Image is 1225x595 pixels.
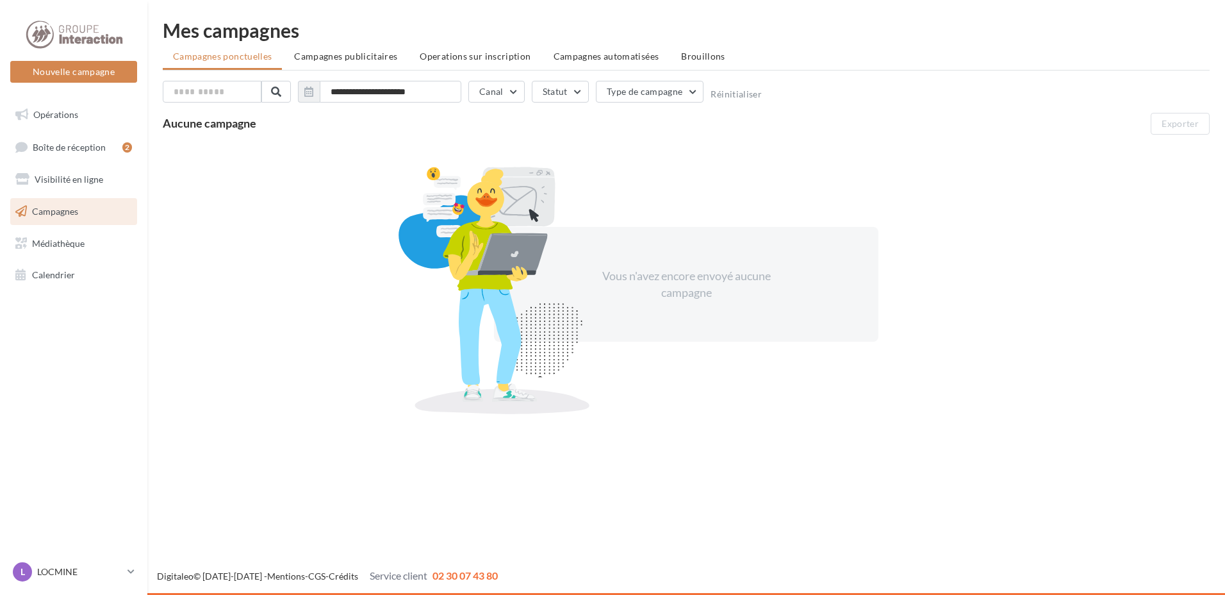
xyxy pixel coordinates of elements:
div: 2 [122,142,132,153]
div: Vous n'avez encore envoyé aucune campagne [576,268,796,301]
a: Campagnes [8,198,140,225]
span: Brouillons [681,51,725,62]
a: L LOCMINE [10,560,137,584]
button: Statut [532,81,589,103]
span: Operations sur inscription [420,51,530,62]
span: Calendrier [32,269,75,280]
button: Canal [468,81,525,103]
a: Médiathèque [8,230,140,257]
button: Exporter [1151,113,1210,135]
div: Mes campagnes [163,21,1210,40]
span: Campagnes [32,206,78,217]
span: 02 30 07 43 80 [432,569,498,582]
span: Boîte de réception [33,141,106,152]
button: Type de campagne [596,81,704,103]
span: L [21,566,25,578]
button: Réinitialiser [711,89,762,99]
span: Service client [370,569,427,582]
a: Opérations [8,101,140,128]
span: Campagnes publicitaires [294,51,397,62]
span: Opérations [33,109,78,120]
span: © [DATE]-[DATE] - - - [157,571,498,582]
span: Visibilité en ligne [35,174,103,185]
a: Boîte de réception2 [8,133,140,161]
span: Aucune campagne [163,116,256,130]
p: LOCMINE [37,566,122,578]
a: CGS [308,571,325,582]
a: Calendrier [8,262,140,289]
span: Campagnes automatisées [554,51,659,62]
a: Digitaleo [157,571,193,582]
a: Visibilité en ligne [8,166,140,193]
span: Médiathèque [32,237,85,248]
a: Mentions [267,571,305,582]
a: Crédits [329,571,358,582]
button: Nouvelle campagne [10,61,137,83]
